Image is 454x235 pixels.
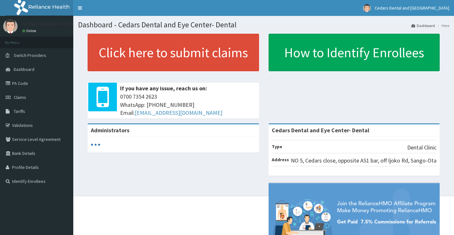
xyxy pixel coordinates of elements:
a: Online [22,29,38,33]
span: 0700 7354 2623 WhatsApp: [PHONE_NUMBER] Email: [120,93,256,117]
img: User Image [3,19,18,33]
b: Type [272,144,282,149]
p: Dental Clinic [407,143,436,152]
b: If you have any issue, reach us on: [120,85,207,92]
a: Dashboard [411,23,435,28]
span: Cedars Dental and [GEOGRAPHIC_DATA] [375,5,449,11]
b: Address [272,157,289,162]
a: How to Identify Enrollees [269,34,440,71]
a: [EMAIL_ADDRESS][DOMAIN_NAME] [135,109,222,116]
svg: audio-loading [91,140,100,149]
span: Claims [14,94,26,100]
span: Tariffs [14,108,25,114]
p: Cedars Dental and [GEOGRAPHIC_DATA] [22,21,122,26]
h1: Dashboard - Cedars Dental and Eye Center- Dental [78,21,449,29]
img: User Image [363,4,371,12]
a: Click here to submit claims [88,34,259,71]
span: Dashboard [14,66,34,72]
span: Switch Providers [14,52,46,58]
strong: Cedars Dental and Eye Center- Dental [272,127,369,134]
li: Here [436,23,449,28]
b: Administrators [91,127,129,134]
p: NO 5, Cedars close, opposite AS1 bar, off Ijoko Rd, Sango-Ota [291,156,436,165]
